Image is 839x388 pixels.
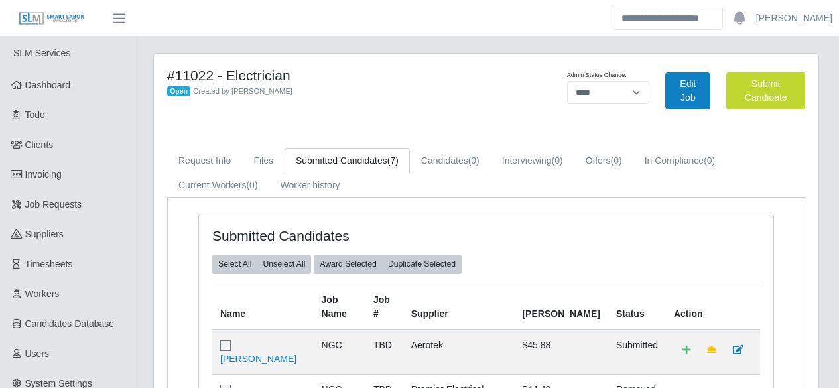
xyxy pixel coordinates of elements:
a: In Compliance [633,148,727,174]
button: Select All [212,255,257,273]
th: Job # [365,285,403,330]
span: (0) [246,180,257,190]
a: [PERSON_NAME] [220,354,296,364]
div: bulk actions [212,255,311,273]
a: Add Default Cost Code [674,338,699,361]
button: Award Selected [314,255,383,273]
th: Name [212,285,314,330]
span: Dashboard [25,80,71,90]
div: bulk actions [314,255,462,273]
span: Candidates Database [25,318,115,329]
a: Request Info [167,148,242,174]
a: Candidates [410,148,491,174]
span: (7) [387,155,399,166]
span: SLM Services [13,48,70,58]
input: Search [613,7,723,30]
th: [PERSON_NAME] [514,285,608,330]
span: (0) [611,155,622,166]
a: Worker history [269,172,352,198]
button: Unselect All [257,255,311,273]
span: Workers [25,289,60,299]
a: Make Team Lead [698,338,725,361]
td: TBD [365,330,403,375]
label: Admin Status Change: [567,71,627,80]
span: Users [25,348,50,359]
img: SLM Logo [19,11,85,26]
a: Offers [574,148,633,174]
span: Clients [25,139,54,150]
span: (0) [704,155,715,166]
a: Interviewing [491,148,574,174]
span: (0) [468,155,480,166]
h4: #11022 - Electrician [167,67,531,84]
span: Suppliers [25,229,64,239]
th: Supplier [403,285,515,330]
th: Status [608,285,666,330]
a: [PERSON_NAME] [756,11,832,25]
span: Created by [PERSON_NAME] [193,87,292,95]
th: Job Name [314,285,365,330]
th: Action [666,285,760,330]
td: Aerotek [403,330,515,375]
td: submitted [608,330,666,375]
td: NGC [314,330,365,375]
button: Submit Candidate [726,72,805,109]
h4: Submitted Candidates [212,227,429,244]
a: Files [242,148,285,174]
span: Timesheets [25,259,73,269]
span: (0) [552,155,563,166]
a: Submitted Candidates [285,148,410,174]
a: Edit Job [665,72,710,109]
span: Todo [25,109,45,120]
button: Duplicate Selected [382,255,462,273]
span: Open [167,86,190,97]
span: Invoicing [25,169,62,180]
a: Current Workers [167,172,269,198]
span: Job Requests [25,199,82,210]
td: $45.88 [514,330,608,375]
